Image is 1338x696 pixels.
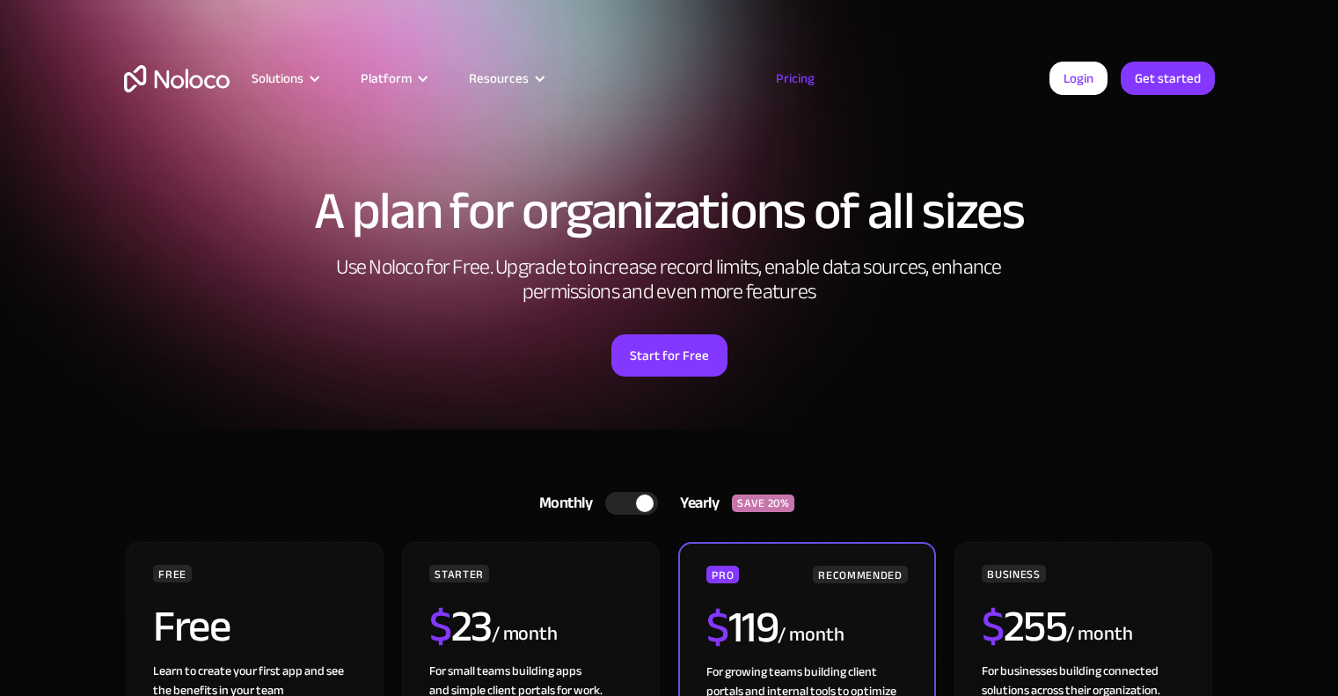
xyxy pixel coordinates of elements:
[469,67,529,90] div: Resources
[339,67,447,90] div: Platform
[982,604,1066,648] h2: 255
[706,605,778,649] h2: 119
[517,490,606,517] div: Monthly
[1066,620,1132,648] div: / month
[1049,62,1108,95] a: Login
[732,495,794,512] div: SAVE 20%
[361,67,412,90] div: Platform
[230,67,339,90] div: Solutions
[153,565,192,582] div: FREE
[982,585,1004,668] span: $
[429,585,451,668] span: $
[429,604,492,648] h2: 23
[706,586,728,669] span: $
[778,621,844,649] div: / month
[124,185,1215,238] h1: A plan for organizations of all sizes
[492,620,558,648] div: / month
[706,566,739,583] div: PRO
[124,65,230,92] a: home
[1121,62,1215,95] a: Get started
[153,604,230,648] h2: Free
[447,67,564,90] div: Resources
[658,490,732,517] div: Yearly
[318,255,1021,304] h2: Use Noloco for Free. Upgrade to increase record limits, enable data sources, enhance permissions ...
[982,565,1045,582] div: BUSINESS
[754,67,837,90] a: Pricing
[429,565,488,582] div: STARTER
[252,67,303,90] div: Solutions
[813,566,907,583] div: RECOMMENDED
[611,334,727,377] a: Start for Free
